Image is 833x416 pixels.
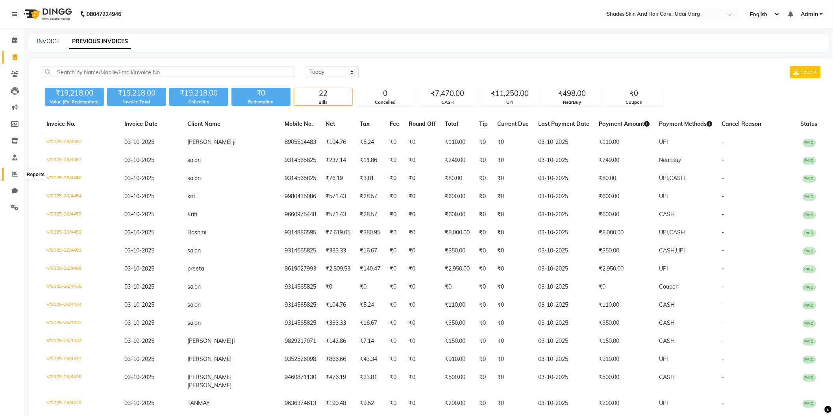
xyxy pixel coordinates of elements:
td: ₹0 [385,151,404,169]
td: V/2025-26/4434 [42,296,120,314]
td: ₹249.00 [440,151,474,169]
td: ₹110.00 [594,133,655,152]
td: ₹0 [385,350,404,368]
td: 9314886595 [280,224,321,242]
td: ₹350.00 [594,314,655,332]
td: V/2025-26/4454 [42,188,120,206]
td: ₹0 [404,350,440,368]
td: ₹0 [492,151,533,169]
td: ₹380.95 [355,224,385,242]
span: CASH [659,319,675,326]
span: CASH [659,337,675,344]
div: Bills [294,99,352,106]
td: ₹500.00 [594,368,655,394]
td: 03-10-2025 [533,332,594,350]
span: 03-10-2025 [124,247,154,254]
td: ₹0 [385,314,404,332]
td: ₹0 [321,278,355,296]
td: ₹0 [474,133,492,152]
td: ₹0 [474,224,492,242]
span: [PERSON_NAME] [187,337,231,344]
span: salon [187,156,201,164]
span: CASH [659,301,675,308]
td: 9829217071 [280,332,321,350]
span: Payment Methods [659,120,713,127]
td: ₹0 [474,394,492,412]
span: - [722,319,724,326]
td: ₹0 [474,350,492,368]
td: ₹0 [385,206,404,224]
td: ₹0 [492,224,533,242]
td: 03-10-2025 [533,206,594,224]
td: ₹110.00 [440,133,474,152]
span: - [722,283,724,290]
td: ₹200.00 [440,394,474,412]
td: 03-10-2025 [533,260,594,278]
td: V/2025-26/4462 [42,133,120,152]
td: ₹0 [492,133,533,152]
td: 03-10-2025 [533,151,594,169]
td: 9460871130 [280,368,321,394]
div: Reports [25,170,46,179]
span: - [722,175,724,182]
span: PAID [803,247,816,255]
td: ₹237.14 [321,151,355,169]
td: ₹571.43 [321,188,355,206]
td: ₹0 [355,278,385,296]
span: PAID [803,265,816,273]
span: 03-10-2025 [124,175,154,182]
td: ₹110.00 [594,296,655,314]
td: 03-10-2025 [533,350,594,368]
span: [PERSON_NAME] [187,374,231,381]
td: ₹0 [492,314,533,332]
span: 03-10-2025 [124,337,154,344]
td: ₹9.52 [355,394,385,412]
td: ₹0 [492,188,533,206]
td: ₹0 [404,314,440,332]
span: salon [187,247,201,254]
span: - [722,247,724,254]
td: 03-10-2025 [533,394,594,412]
td: ₹0 [385,278,404,296]
td: ₹7.14 [355,332,385,350]
span: UPI [659,138,668,145]
span: PAID [803,283,816,291]
span: kriti [187,193,196,200]
span: 03-10-2025 [124,374,154,381]
td: 9660975448 [280,206,321,224]
span: Rashmi [187,229,206,236]
div: NearBuy [543,99,601,106]
span: Export [801,68,817,75]
td: ₹43.34 [355,350,385,368]
td: ₹0 [385,188,404,206]
td: ₹0 [404,151,440,169]
div: Cancelled [356,99,415,106]
span: salon [187,301,201,308]
span: UPI, [659,175,670,182]
span: PAID [803,356,816,364]
span: UPI [659,355,668,363]
td: ₹80.00 [594,169,655,188]
span: 03-10-2025 [124,319,154,326]
span: 03-10-2025 [124,211,154,218]
td: ₹7,619.05 [321,224,355,242]
span: Round Off [409,120,435,127]
span: 03-10-2025 [124,193,154,200]
span: PAID [803,139,816,147]
b: 08047224946 [87,3,121,25]
span: 03-10-2025 [124,229,154,236]
span: Invoice No. [46,120,76,127]
td: ₹2,950.00 [594,260,655,278]
td: V/2025-26/4430 [42,368,120,394]
td: ₹0 [385,368,404,394]
td: V/2025-26/4450 [42,260,120,278]
span: - [722,355,724,363]
td: ₹28.57 [355,188,385,206]
span: PAID [803,157,816,165]
td: ₹0 [474,206,492,224]
td: ₹0 [385,394,404,412]
td: 03-10-2025 [533,188,594,206]
td: 03-10-2025 [533,169,594,188]
div: Redemption [231,99,291,105]
span: PAID [803,374,816,382]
